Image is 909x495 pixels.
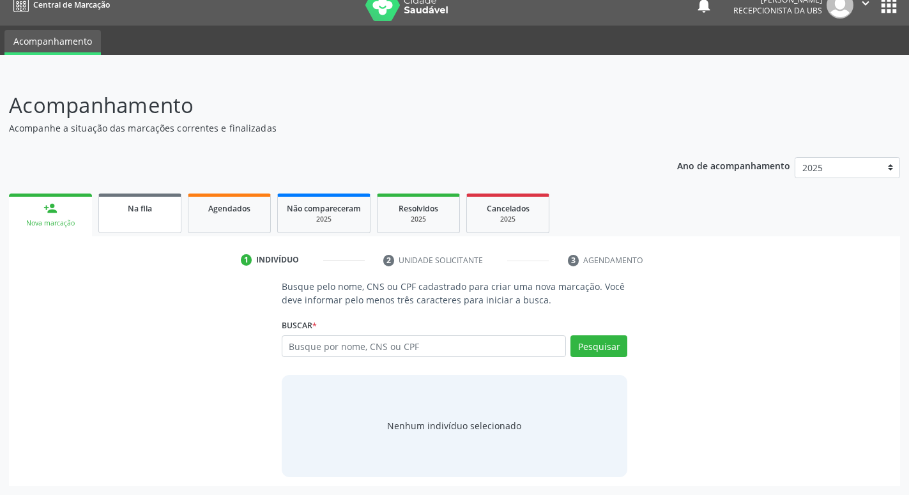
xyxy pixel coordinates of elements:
div: 2025 [386,215,450,224]
span: Resolvidos [399,203,438,214]
span: Cancelados [487,203,530,214]
div: Nenhum indivíduo selecionado [387,419,521,432]
div: 1 [241,254,252,266]
p: Ano de acompanhamento [677,157,790,173]
p: Acompanhamento [9,89,633,121]
p: Acompanhe a situação das marcações correntes e finalizadas [9,121,633,135]
a: Acompanhamento [4,30,101,55]
p: Busque pelo nome, CNS ou CPF cadastrado para criar uma nova marcação. Você deve informar pelo men... [282,280,628,307]
div: Indivíduo [256,254,299,266]
span: Agendados [208,203,250,214]
span: Na fila [128,203,152,214]
div: 2025 [287,215,361,224]
label: Buscar [282,316,317,335]
span: Recepcionista da UBS [733,5,822,16]
button: Pesquisar [570,335,627,357]
input: Busque por nome, CNS ou CPF [282,335,567,357]
div: person_add [43,201,57,215]
span: Não compareceram [287,203,361,214]
div: 2025 [476,215,540,224]
div: Nova marcação [18,218,83,228]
